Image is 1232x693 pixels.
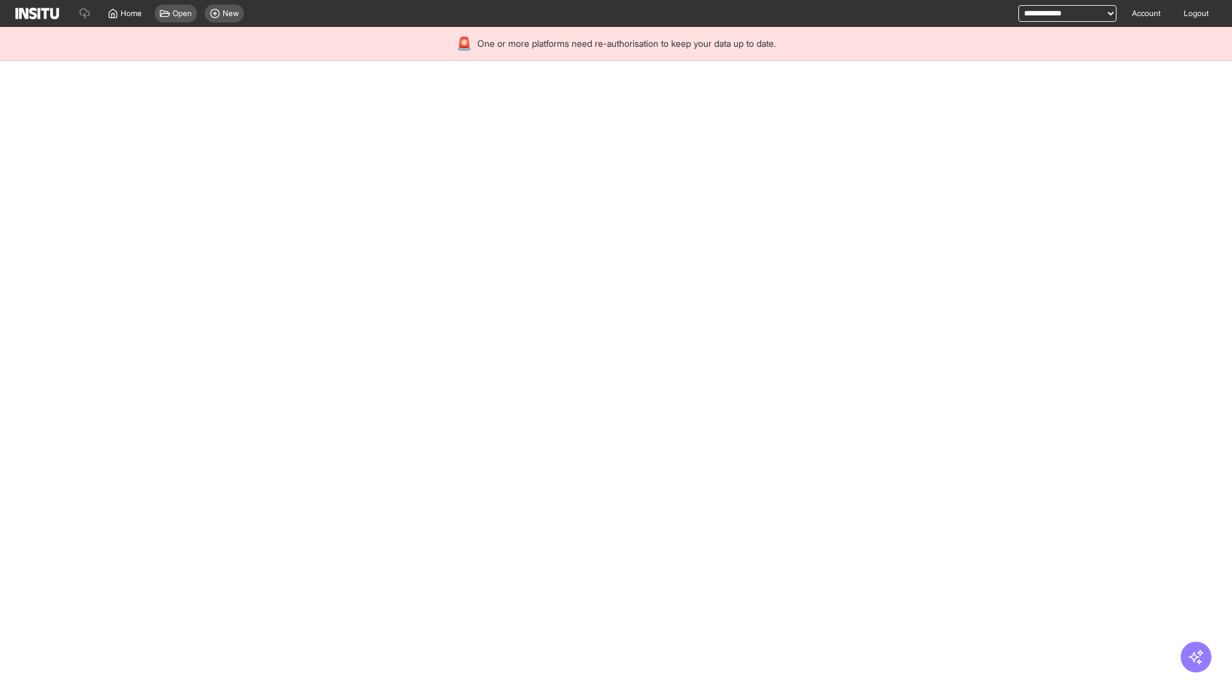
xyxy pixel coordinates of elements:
[173,8,192,19] span: Open
[223,8,239,19] span: New
[15,8,59,19] img: Logo
[477,37,776,50] span: One or more platforms need re-authorisation to keep your data up to date.
[121,8,142,19] span: Home
[456,35,472,53] div: 🚨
